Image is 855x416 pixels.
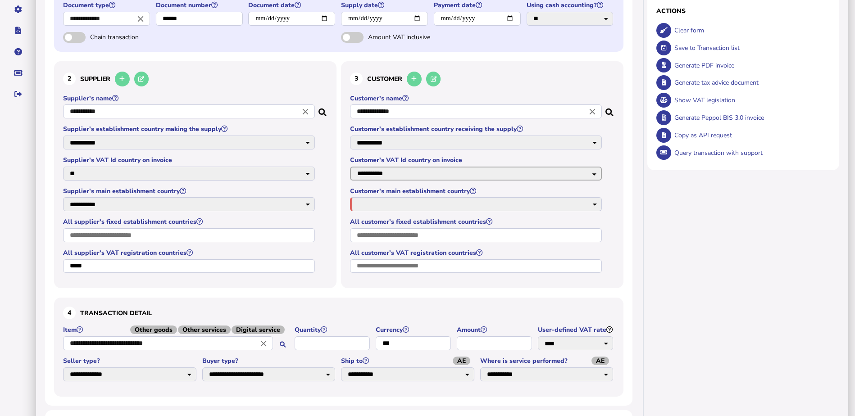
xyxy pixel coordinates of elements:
[672,127,830,144] div: Copy as API request
[453,357,470,365] span: AE
[295,326,371,334] label: Quantity
[9,85,27,104] button: Sign out
[54,298,623,396] section: Define the item, and answer additional questions
[656,75,671,90] button: Generate tax advice document
[63,1,151,9] label: Document type
[426,72,441,86] button: Edit selected customer in the database
[434,1,522,9] label: Payment date
[318,106,327,113] i: Search for a dummy seller
[591,357,609,365] span: AE
[350,94,603,103] label: Customer's name
[63,217,316,226] label: All supplier's fixed establishment countries
[672,74,830,91] div: Generate tax advice document
[350,125,603,133] label: Customer's establishment country receiving the supply
[672,57,830,74] div: Generate PDF invoice
[368,33,463,41] span: Amount VAT inclusive
[63,1,151,32] app-field: Select a document type
[350,187,603,195] label: Customer's main establishment country
[672,91,830,109] div: Show VAT legislation
[300,107,310,117] i: Close
[63,70,327,88] h3: Supplier
[341,1,429,9] label: Supply date
[9,21,27,40] button: Developer hub links
[480,357,615,365] label: Where is service performed?
[90,33,185,41] span: Chain transaction
[350,249,603,257] label: All customer's VAT registration countries
[457,326,533,334] label: Amount
[350,156,603,164] label: Customer's VAT Id country on invoice
[350,217,603,226] label: All customer's fixed establishment countries
[259,339,268,348] i: Close
[407,72,422,86] button: Add a new customer to the database
[605,106,614,113] i: Search for a dummy customer
[376,326,452,334] label: Currency
[54,61,337,289] section: Define the seller
[248,1,337,9] label: Document date
[672,109,830,127] div: Generate Peppol BIS 3.0 invoice
[136,14,146,23] i: Close
[178,326,231,334] span: Other services
[63,94,316,103] label: Supplier's name
[587,107,597,117] i: Close
[656,41,671,55] button: Save transaction
[130,326,177,334] span: Other goods
[63,187,316,195] label: Supplier's main establishment country
[672,22,830,39] div: Clear form
[156,1,244,9] label: Document number
[63,72,76,85] div: 2
[202,357,337,365] label: Buyer type?
[656,145,671,160] button: Query transaction with support
[672,39,830,57] div: Save to Transaction list
[63,156,316,164] label: Supplier's VAT Id country on invoice
[538,326,614,334] label: User-defined VAT rate
[656,23,671,38] button: Clear form data from invoice panel
[9,63,27,82] button: Raise a support ticket
[63,357,198,365] label: Seller type?
[63,326,290,334] label: Item
[63,249,316,257] label: All supplier's VAT registration countries
[341,357,476,365] label: Ship to
[672,144,830,162] div: Query transaction with support
[350,70,614,88] h3: Customer
[63,307,614,319] h3: Transaction detail
[527,1,615,9] label: Using cash accounting?
[656,128,671,143] button: Copy data as API request body to clipboard
[350,72,363,85] div: 3
[232,326,285,334] span: Digital service
[63,125,316,133] label: Supplier's establishment country making the supply
[656,58,671,73] button: Generate pdf
[134,72,149,86] button: Edit selected supplier in the database
[63,307,76,319] div: 4
[656,93,671,108] button: Show VAT legislation
[115,72,130,86] button: Add a new supplier to the database
[275,337,290,352] button: Search for an item by HS code or use natural language description
[656,7,830,15] h1: Actions
[9,42,27,61] button: Help pages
